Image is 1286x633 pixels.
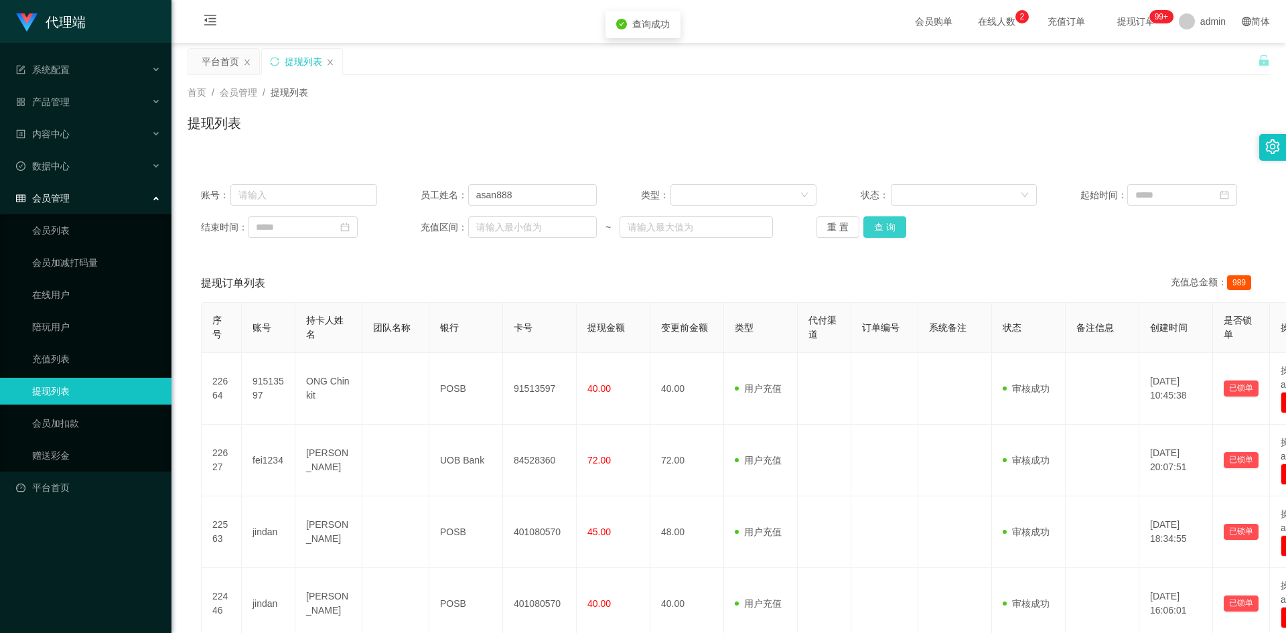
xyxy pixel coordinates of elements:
button: 查 询 [863,216,906,238]
td: [DATE] 10:45:38 [1139,353,1213,425]
td: 22664 [202,353,242,425]
span: 类型 [735,322,754,333]
td: [DATE] 18:34:55 [1139,496,1213,568]
span: 内容中心 [16,129,70,139]
i: 图标: close [243,58,251,66]
td: POSB [429,496,503,568]
i: 图标: table [16,194,25,203]
button: 已锁单 [1224,595,1259,612]
td: 22563 [202,496,242,568]
td: 48.00 [650,496,724,568]
td: 40.00 [650,353,724,425]
span: 充值区间： [421,220,468,234]
span: 创建时间 [1150,322,1188,333]
sup: 1188 [1149,10,1173,23]
span: 结束时间： [201,220,248,234]
p: 2 [1020,10,1025,23]
span: 审核成功 [1003,455,1050,466]
span: 查询成功 [632,19,670,29]
span: 审核成功 [1003,383,1050,394]
a: 会员加扣款 [32,410,161,437]
td: 72.00 [650,425,724,496]
span: 会员管理 [16,193,70,204]
i: 图标: down [1021,191,1029,200]
span: 提现订单列表 [201,275,265,291]
i: 图标: close [326,58,334,66]
span: 卡号 [514,322,532,333]
h1: 代理端 [46,1,86,44]
span: 40.00 [587,383,611,394]
i: 图标: calendar [1220,190,1229,200]
span: 40.00 [587,598,611,609]
span: 提现列表 [271,87,308,98]
span: 状态： [861,188,891,202]
span: 用户充值 [735,455,782,466]
input: 请输入 [230,184,377,206]
span: 状态 [1003,322,1021,333]
span: 充值订单 [1041,17,1092,26]
a: 在线用户 [32,281,161,308]
span: / [263,87,265,98]
i: 图标: setting [1265,139,1280,154]
i: 图标: global [1242,17,1251,26]
td: POSB [429,353,503,425]
span: / [212,87,214,98]
span: 团队名称 [373,322,411,333]
span: 序号 [212,315,222,340]
td: 91513597 [242,353,295,425]
span: 产品管理 [16,96,70,107]
span: 提现订单 [1111,17,1161,26]
a: 提现列表 [32,378,161,405]
a: 图标: dashboard平台首页 [16,474,161,501]
span: 持卡人姓名 [306,315,344,340]
td: jindan [242,496,295,568]
span: 45.00 [587,526,611,537]
button: 已锁单 [1224,524,1259,540]
span: 用户充值 [735,383,782,394]
button: 已锁单 [1224,380,1259,397]
a: 会员加减打码量 [32,249,161,276]
span: 员工姓名： [421,188,468,202]
td: UOB Bank [429,425,503,496]
td: ONG Chin kit [295,353,362,425]
sup: 2 [1015,10,1029,23]
td: [PERSON_NAME] [295,496,362,568]
i: 图标: profile [16,129,25,139]
span: 989 [1227,275,1251,290]
input: 请输入最小值为 [468,216,597,238]
div: 提现列表 [285,49,322,74]
td: 91513597 [503,353,577,425]
input: 请输入最大值为 [620,216,772,238]
div: 充值总金额： [1171,275,1257,291]
i: 图标: form [16,65,25,74]
span: 审核成功 [1003,526,1050,537]
i: 图标: unlock [1258,54,1270,66]
div: 平台首页 [202,49,239,74]
button: 已锁单 [1224,452,1259,468]
button: 重 置 [816,216,859,238]
i: icon: check-circle [616,19,627,29]
a: 赠送彩金 [32,442,161,469]
td: 84528360 [503,425,577,496]
h1: 提现列表 [188,113,241,133]
i: 图标: down [800,191,808,200]
i: 图标: sync [270,57,279,66]
td: 401080570 [503,496,577,568]
td: [DATE] 20:07:51 [1139,425,1213,496]
span: 是否锁单 [1224,315,1252,340]
td: 22627 [202,425,242,496]
span: 用户充值 [735,598,782,609]
span: ~ [597,220,620,234]
span: 系统备注 [929,322,967,333]
span: 提现金额 [587,322,625,333]
span: 变更前金额 [661,322,708,333]
a: 代理端 [16,16,86,27]
span: 用户充值 [735,526,782,537]
i: 图标: appstore-o [16,97,25,107]
span: 审核成功 [1003,598,1050,609]
input: 请输入 [468,184,597,206]
i: 图标: calendar [340,222,350,232]
td: [PERSON_NAME] [295,425,362,496]
span: 代付渠道 [808,315,837,340]
span: 银行 [440,322,459,333]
